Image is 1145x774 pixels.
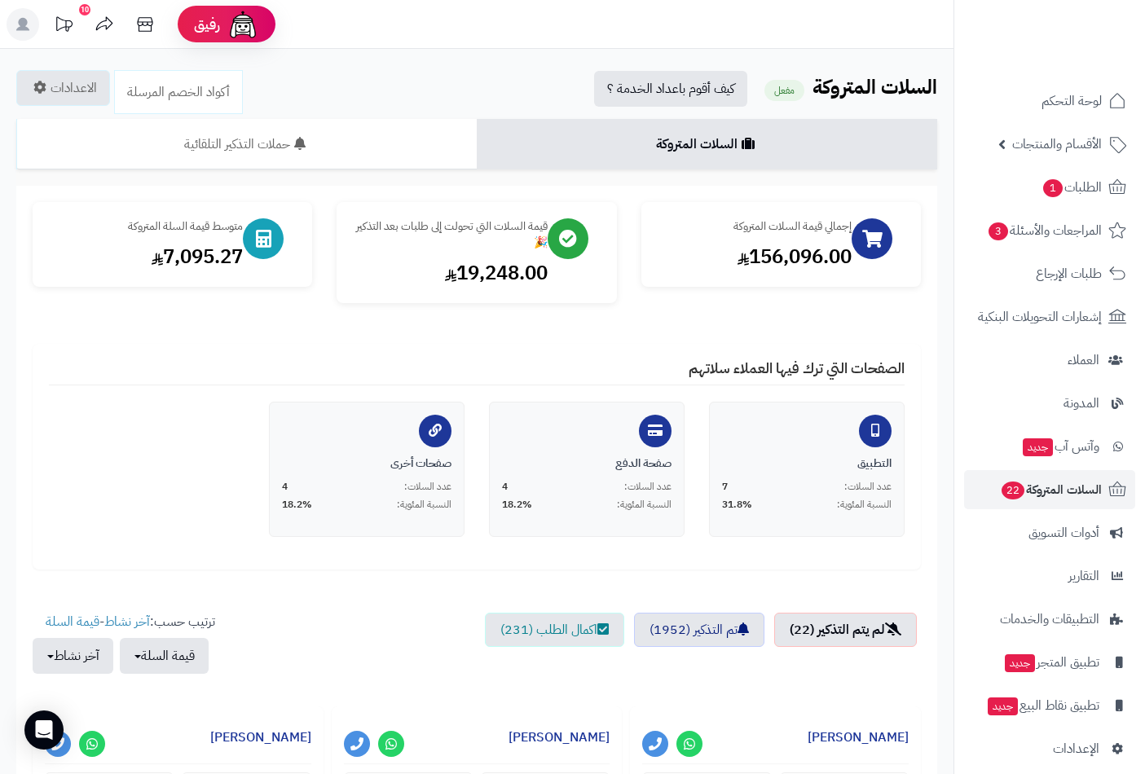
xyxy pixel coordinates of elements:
small: مفعل [764,80,804,101]
span: إشعارات التحويلات البنكية [978,306,1102,328]
a: إشعارات التحويلات البنكية [964,297,1135,336]
span: العملاء [1068,349,1099,372]
button: آخر نشاط [33,638,113,674]
div: متوسط قيمة السلة المتروكة [49,218,243,235]
a: الاعدادات [16,70,110,106]
div: Open Intercom Messenger [24,710,64,750]
img: logo-2.png [1034,27,1130,61]
span: 31.8% [722,498,752,512]
div: التطبيق [722,455,892,472]
a: أكواد الخصم المرسلة [114,70,243,114]
span: رفيق [194,15,220,34]
span: جديد [1005,654,1035,672]
a: حملات التذكير التلقائية [16,119,477,169]
span: الإعدادات [1053,737,1099,760]
a: التطبيقات والخدمات [964,600,1135,639]
a: وآتس آبجديد [964,427,1135,466]
a: تطبيق المتجرجديد [964,643,1135,682]
a: المراجعات والأسئلة3 [964,211,1135,250]
b: السلات المتروكة [813,73,937,102]
a: تم التذكير (1952) [634,613,764,647]
div: صفحة الدفع [502,455,672,472]
img: ai-face.png [227,8,259,41]
div: 10 [79,4,90,15]
span: وآتس آب [1021,435,1099,458]
div: 7,095.27 [49,243,243,270]
span: عدد السلات: [404,480,451,494]
span: 22 [1001,481,1025,500]
a: أدوات التسويق [964,513,1135,552]
span: التطبيقات والخدمات [1000,608,1099,631]
span: المراجعات والأسئلة [987,219,1102,242]
span: السلات المتروكة [1000,478,1102,501]
a: آخر نشاط [104,612,150,631]
a: لم يتم التذكير (22) [774,613,917,647]
span: 18.2% [502,498,532,512]
a: السلات المتروكة [477,119,937,169]
ul: ترتيب حسب: - [33,613,215,674]
span: الطلبات [1042,176,1102,199]
span: 3 [988,222,1009,241]
a: الإعدادات [964,729,1135,768]
a: طلبات الإرجاع [964,254,1135,293]
a: قيمة السلة [46,612,99,631]
a: لوحة التحكم [964,81,1135,121]
div: صفحات أخرى [282,455,451,472]
span: الأقسام والمنتجات [1012,133,1102,156]
span: عدد السلات: [624,480,672,494]
a: تطبيق نقاط البيعجديد [964,686,1135,725]
a: [PERSON_NAME] [509,728,610,747]
span: عدد السلات: [844,480,892,494]
a: العملاء [964,341,1135,380]
a: الطلبات1 [964,168,1135,207]
span: النسبة المئوية: [617,498,672,512]
span: أدوات التسويق [1028,521,1099,544]
span: 4 [282,480,288,494]
a: [PERSON_NAME] [210,728,311,747]
a: تحديثات المنصة [43,8,84,45]
span: تطبيق نقاط البيع [986,694,1099,717]
span: 7 [722,480,728,494]
span: 4 [502,480,508,494]
div: إجمالي قيمة السلات المتروكة [658,218,852,235]
a: [PERSON_NAME] [808,728,909,747]
span: التقارير [1068,565,1099,587]
span: جديد [988,697,1018,715]
div: 156,096.00 [658,243,852,270]
span: لوحة التحكم [1042,90,1102,112]
span: تطبيق المتجر [1003,651,1099,674]
span: طلبات الإرجاع [1036,262,1102,285]
span: المدونة [1064,392,1099,415]
span: النسبة المئوية: [397,498,451,512]
a: السلات المتروكة22 [964,470,1135,509]
a: كيف أقوم باعداد الخدمة ؟ [594,71,747,107]
div: 19,248.00 [353,259,547,287]
a: اكمال الطلب (231) [485,613,624,647]
span: 18.2% [282,498,312,512]
button: قيمة السلة [120,638,209,674]
div: قيمة السلات التي تحولت إلى طلبات بعد التذكير 🎉 [353,218,547,251]
span: النسبة المئوية: [837,498,892,512]
h4: الصفحات التي ترك فيها العملاء سلاتهم [49,360,905,385]
span: جديد [1023,438,1053,456]
a: المدونة [964,384,1135,423]
a: التقارير [964,556,1135,596]
span: 1 [1042,178,1064,198]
